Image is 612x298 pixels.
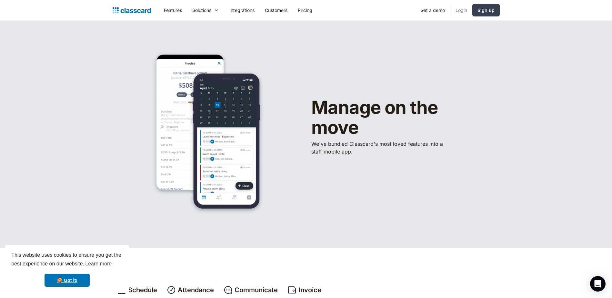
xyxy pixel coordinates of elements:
div: cookieconsent [5,245,129,293]
a: Customers [260,3,293,17]
a: Sign up [472,4,500,16]
a: Features [159,3,187,17]
a: home [113,6,151,15]
h1: Manage on the move [311,98,479,137]
a: Get a demo [415,3,450,17]
a: learn more about cookies [84,259,113,269]
div: Invoice [298,285,321,295]
div: Solutions [187,3,224,17]
div: Attendance [178,285,214,295]
a: Login [450,3,472,17]
p: We've bundled ​Classcard's most loved features into a staff mobile app. [311,140,447,155]
div: Open Intercom Messenger [590,276,606,292]
a: Pricing [293,3,317,17]
span: This website uses cookies to ensure you get the best experience on our website. [11,251,123,269]
div: Schedule [128,285,157,295]
div: Solutions [192,7,211,14]
a: Integrations [224,3,260,17]
div: Communicate [235,285,278,295]
div: Sign up [477,7,495,14]
a: dismiss cookie message [45,274,90,287]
